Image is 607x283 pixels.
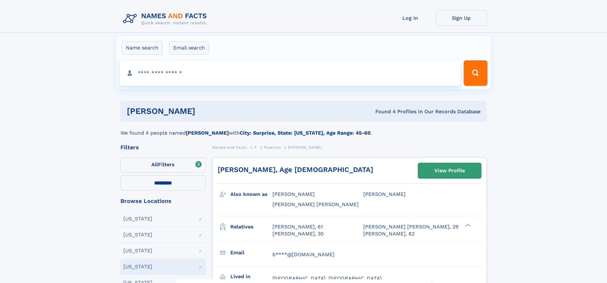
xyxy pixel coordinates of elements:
a: Sign Up [436,10,487,26]
input: search input [120,60,461,86]
div: ❯ [463,223,471,227]
span: [PERSON_NAME] [272,191,315,197]
a: Log In [385,10,436,26]
span: [PERSON_NAME] [363,191,406,197]
a: View Profile [418,163,481,178]
b: [PERSON_NAME] [186,130,229,136]
div: We found 4 people named with . [120,122,487,137]
span: Faverino [264,145,281,150]
label: Filters [120,157,206,173]
span: All [151,161,158,168]
label: Email search [169,41,209,55]
h1: [PERSON_NAME] [127,107,285,115]
h3: Email [230,247,272,258]
div: [US_STATE] [123,264,152,269]
b: City: Surprise, State: [US_STATE], Age Range: 45-60 [240,130,371,136]
div: Found 4 Profiles In Our Records Database [285,108,481,115]
a: Names and Facts [212,143,247,151]
h3: Lived in [230,271,272,282]
a: [PERSON_NAME], Age [DEMOGRAPHIC_DATA] [218,166,373,174]
button: Search Button [464,60,487,86]
span: F [254,145,257,150]
span: [PERSON_NAME] [PERSON_NAME] [272,201,359,207]
div: View Profile [434,163,465,178]
span: [GEOGRAPHIC_DATA], [GEOGRAPHIC_DATA] [272,275,382,281]
div: Browse Locations [120,198,206,204]
div: [US_STATE] [123,248,152,253]
a: [PERSON_NAME], 82 [363,230,415,237]
div: Filters [120,145,206,150]
a: [PERSON_NAME], 61 [272,223,323,230]
a: [PERSON_NAME], 30 [272,230,324,237]
h3: Relatives [230,221,272,232]
span: [PERSON_NAME] [288,145,322,150]
div: [US_STATE] [123,232,152,237]
div: [US_STATE] [123,216,152,221]
a: F [254,143,257,151]
img: Logo Names and Facts [120,10,212,27]
a: [PERSON_NAME] [PERSON_NAME], 29 [363,223,459,230]
label: Name search [122,41,163,55]
h3: Also known as [230,189,272,200]
a: Faverino [264,143,281,151]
